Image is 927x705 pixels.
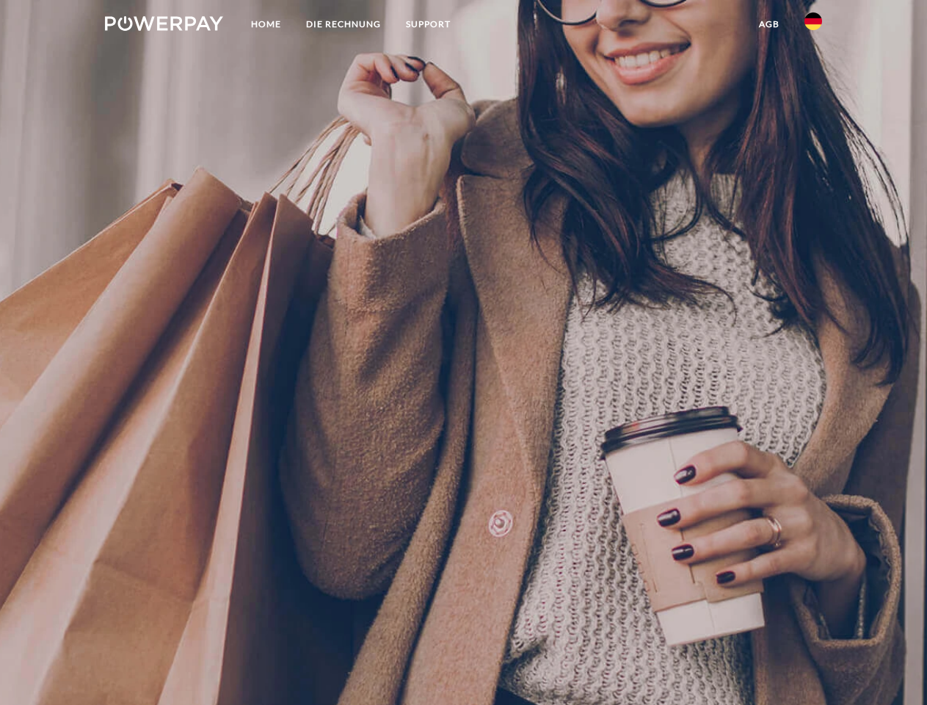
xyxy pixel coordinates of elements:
[393,11,463,37] a: SUPPORT
[804,12,822,30] img: de
[105,16,223,31] img: logo-powerpay-white.svg
[239,11,294,37] a: Home
[294,11,393,37] a: DIE RECHNUNG
[746,11,792,37] a: agb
